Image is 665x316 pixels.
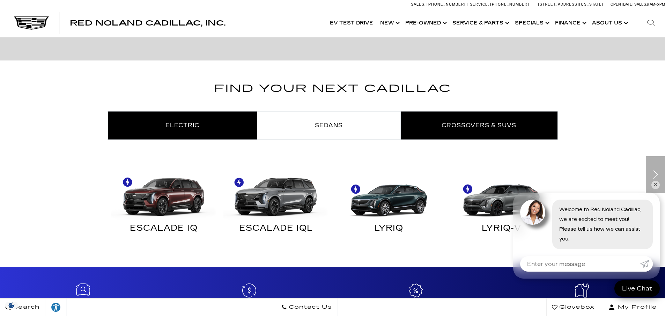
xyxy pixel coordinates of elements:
[276,299,338,316] a: Contact Us
[333,167,445,239] a: LYRIQ LYRIQ
[220,167,333,239] a: ESCALADE IQL ESCALADE IQL
[113,225,215,234] div: ESCALADE IQ
[223,167,329,220] img: ESCALADE IQL
[634,2,647,7] span: Sales:
[520,200,545,225] img: Agent profile photo
[589,9,630,37] a: About Us
[511,9,552,37] a: Specials
[445,167,558,239] a: LYRIQ-V LYRIQ-V
[287,302,332,312] span: Contact Us
[3,302,20,309] section: Click to Open Cookie Consent Modal
[338,225,440,234] div: LYRIQ
[470,2,489,7] span: Service:
[111,167,217,220] img: ESCALADE IQ
[449,167,554,220] img: LYRIQ-V
[615,302,657,312] span: My Profile
[637,9,665,37] div: Search
[225,225,327,234] div: ESCALADE IQL
[70,19,226,27] span: Red Noland Cadillac, Inc.
[646,156,665,193] div: Next
[411,2,426,7] span: Sales:
[165,122,199,129] span: Electric
[108,80,558,106] h2: Find Your Next Cadillac
[11,302,40,312] span: Search
[402,9,449,37] a: Pre-Owned
[546,299,600,316] a: Glovebox
[14,16,49,30] img: Cadillac Dark Logo with Cadillac White Text
[450,225,553,234] div: LYRIQ-V
[326,9,377,37] a: EV Test Drive
[467,2,531,6] a: Service: [PHONE_NUMBER]
[3,302,20,309] img: Opt-Out Icon
[427,2,466,7] span: [PHONE_NUMBER]
[538,2,604,7] a: [STREET_ADDRESS][US_STATE]
[108,167,558,239] div: Electric
[108,111,257,140] li: Electric
[552,9,589,37] a: Finance
[647,2,665,7] span: 9 AM-6 PM
[600,299,665,316] button: Open user profile menu
[411,2,467,6] a: Sales: [PHONE_NUMBER]
[449,9,511,37] a: Service & Parts
[614,280,660,297] a: Live Chat
[442,122,516,129] span: Crossovers & SUVs
[108,167,220,239] a: ESCALADE IQ ESCALADE IQ
[611,2,634,7] span: Open [DATE]
[257,111,401,140] li: Sedans
[70,20,226,27] a: Red Noland Cadillac, Inc.
[45,302,66,313] div: Explore your accessibility options
[619,285,656,293] span: Live Chat
[552,200,653,249] div: Welcome to Red Noland Cadillac, we are excited to meet you! Please tell us how we can assist you.
[315,122,343,129] span: Sedans
[377,9,402,37] a: New
[640,256,653,272] a: Submit
[557,302,594,312] span: Glovebox
[520,256,640,272] input: Enter your message
[45,299,67,316] a: Explore your accessibility options
[336,167,442,220] img: LYRIQ
[401,111,558,140] li: Crossovers & SUVs
[490,2,529,7] span: [PHONE_NUMBER]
